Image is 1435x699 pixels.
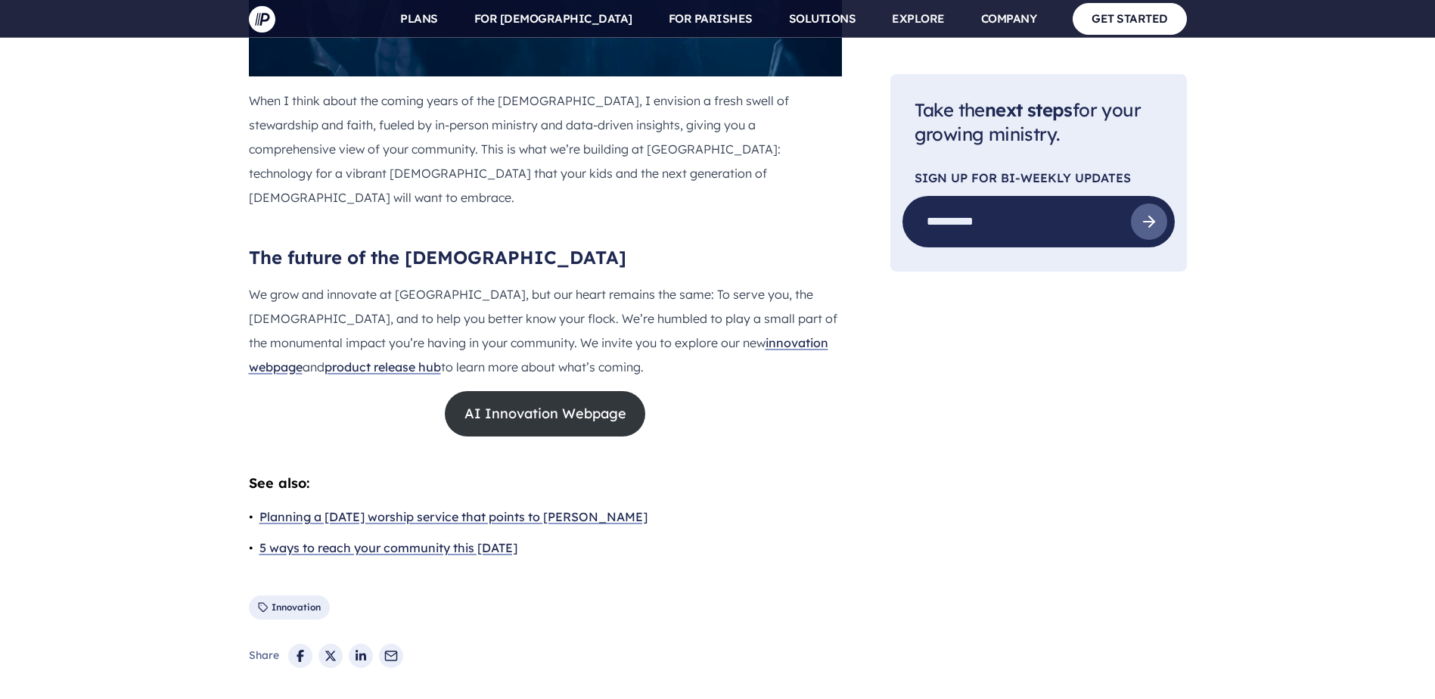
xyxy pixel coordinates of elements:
p: When I think about the coming years of the [DEMOGRAPHIC_DATA], I envision a fresh swell of stewar... [249,89,842,210]
span: Take the for your growing ministry. [915,98,1141,146]
span: • [249,537,253,559]
strong: The future of the [DEMOGRAPHIC_DATA] [249,246,626,269]
a: innovation webpage [249,335,828,374]
a: Share on LinkedIn [349,644,373,668]
a: Share via Email [379,644,403,668]
a: product release hub [325,359,441,374]
span: next steps [985,98,1073,121]
span: • [249,506,253,528]
p: SIGN UP FOR Bi-Weekly Updates [915,172,1163,185]
span: Share [249,648,279,663]
span: See also: [249,473,842,494]
a: Innovation [249,595,330,620]
a: 5 ways to reach your community this [DATE] [259,537,517,559]
a: Share on X [318,644,343,668]
a: GET STARTED [1073,3,1187,34]
a: Share on Facebook [288,644,312,668]
a: Planning a [DATE] worship service that points to [PERSON_NAME] [259,506,648,528]
a: AI Innovation Webpage [445,391,646,436]
p: We grow and innovate at [GEOGRAPHIC_DATA], but our heart remains the same: To serve you, the [DEM... [249,282,842,379]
